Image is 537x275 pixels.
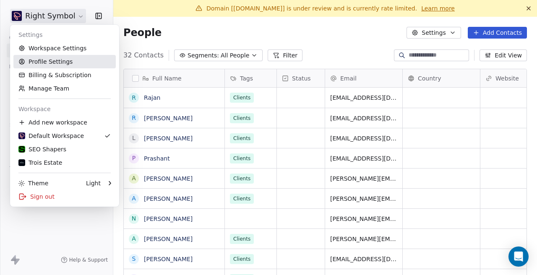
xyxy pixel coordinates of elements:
a: Workspace Settings [13,42,116,55]
a: Billing & Subscription [13,68,116,82]
div: SEO Shapers [18,145,66,153]
div: Add new workspace [13,116,116,129]
div: Default Workspace [18,132,84,140]
div: Workspace [13,102,116,116]
div: Settings [13,28,116,42]
div: Trois Estate [18,158,62,167]
div: Light [86,179,101,187]
a: Manage Team [13,82,116,95]
div: Theme [18,179,48,187]
a: Profile Settings [13,55,116,68]
div: Sign out [13,190,116,203]
img: SEO-Shapers-Favicon.png [18,146,25,153]
img: Untitled%20design.png [18,132,25,139]
img: New%20Project%20(7).png [18,159,25,166]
